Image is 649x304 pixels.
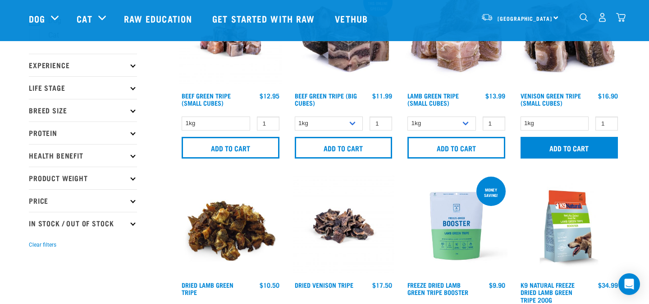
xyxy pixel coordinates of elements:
img: home-icon-1@2x.png [580,13,588,22]
input: 1 [370,117,392,131]
img: van-moving.png [481,13,493,21]
div: $13.99 [485,92,505,99]
a: Lamb Green Tripe (Small Cubes) [407,94,459,104]
div: $9.90 [489,281,505,289]
a: Dried Lamb Green Tripe [182,283,233,294]
img: user.png [598,13,607,22]
p: Experience [29,54,137,76]
div: $17.50 [372,281,392,289]
p: Life Stage [29,76,137,99]
a: Dried Venison Tripe [295,283,353,286]
img: Pile Of Dried Lamb Tripe For Pets [179,175,282,277]
a: Dog [29,12,45,25]
p: Health Benefit [29,144,137,167]
a: K9 Natural Freeze Dried Lamb Green Tripe 200g [521,283,575,301]
a: Vethub [326,0,379,37]
p: Product Weight [29,167,137,189]
a: Venison Green Tripe (Small Cubes) [521,94,581,104]
div: $10.50 [260,281,279,289]
div: $12.95 [260,92,279,99]
input: Add to cart [295,137,393,159]
img: K9 Square [518,175,621,277]
p: Breed Size [29,99,137,122]
div: Open Intercom Messenger [618,273,640,295]
a: Beef Green Tripe (Small Cubes) [182,94,231,104]
img: Freeze Dried Lamb Green Tripe [405,175,507,277]
input: Add to cart [521,137,618,159]
a: Cat [77,12,92,25]
p: In Stock / Out Of Stock [29,212,137,234]
span: [GEOGRAPHIC_DATA] [498,17,552,20]
a: Raw Education [115,0,203,37]
img: home-icon@2x.png [616,13,626,22]
a: Get started with Raw [203,0,326,37]
input: 1 [595,117,618,131]
input: 1 [483,117,505,131]
input: Add to cart [182,137,279,159]
p: Price [29,189,137,212]
img: Dried Vension Tripe 1691 [293,175,395,277]
button: Clear filters [29,241,56,249]
a: Beef Green Tripe (Big Cubes) [295,94,357,104]
div: $34.99 [598,281,618,289]
div: $16.90 [598,92,618,99]
input: 1 [257,117,279,131]
div: Money saving! [476,183,506,202]
div: $11.99 [372,92,392,99]
p: Protein [29,122,137,144]
a: Freeze Dried Lamb Green Tripe Booster [407,283,468,294]
input: Add to cart [407,137,505,159]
